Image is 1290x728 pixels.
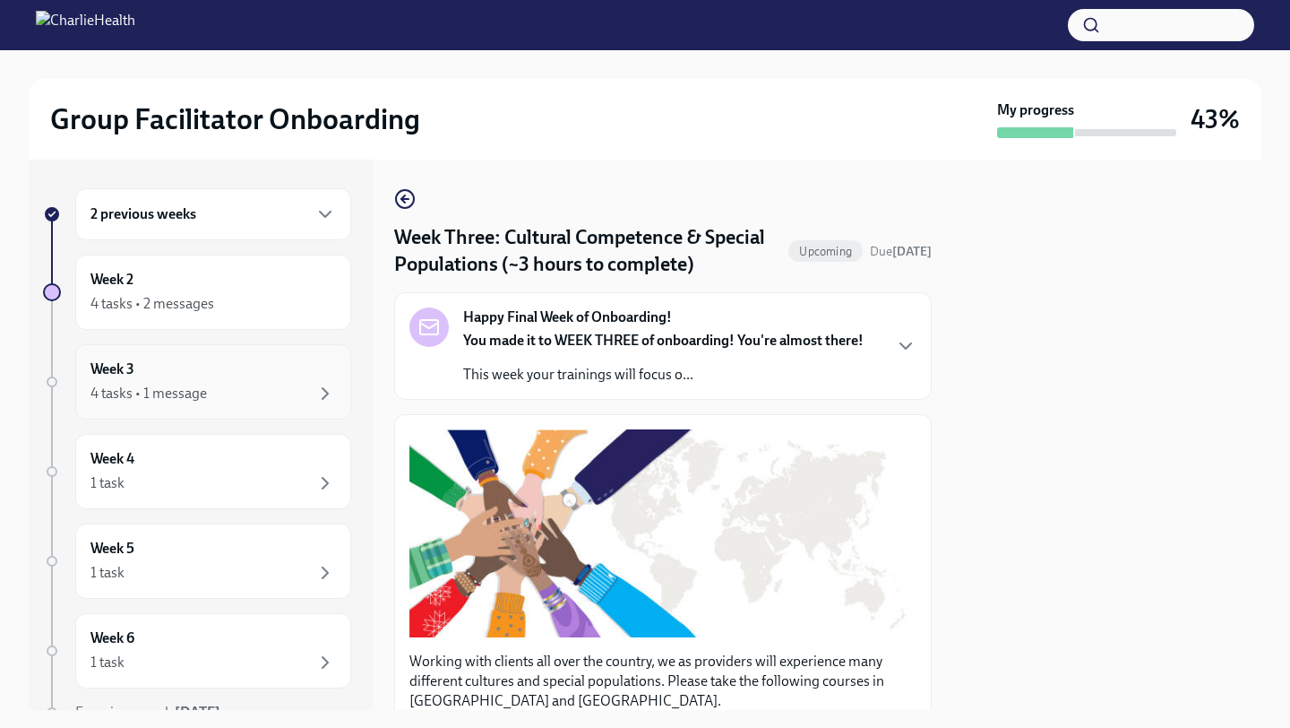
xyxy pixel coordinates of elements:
img: CharlieHealth [36,11,135,39]
div: 2 previous weeks [75,188,351,240]
strong: My progress [997,100,1074,120]
span: Experience ends [75,704,220,721]
h4: Week Three: Cultural Competence & Special Populations (~3 hours to complete) [394,224,781,278]
span: Due [870,244,932,259]
p: This week your trainings will focus o... [463,365,864,385]
h6: Week 3 [90,360,134,379]
a: Week 61 task [43,613,351,689]
strong: Happy Final Week of Onboarding! [463,308,672,327]
h2: Group Facilitator Onboarding [50,101,420,137]
button: Zoom image [409,429,916,637]
p: Working with clients all over the country, we as providers will experience many different culture... [409,652,916,711]
h6: Week 2 [90,270,133,290]
div: 4 tasks • 2 messages [90,294,214,314]
div: 1 task [90,473,125,493]
a: Week 24 tasks • 2 messages [43,255,351,330]
strong: [DATE] [175,704,220,721]
div: 1 task [90,653,125,672]
span: September 23rd, 2025 10:00 [870,243,932,260]
h6: 2 previous weeks [90,204,196,224]
a: Week 41 task [43,434,351,509]
a: Week 34 tasks • 1 message [43,344,351,420]
h3: 43% [1191,103,1240,135]
div: 1 task [90,563,125,583]
h6: Week 6 [90,628,134,648]
h6: Week 5 [90,539,134,559]
a: Week 51 task [43,524,351,599]
strong: [DATE] [892,244,932,259]
strong: You made it to WEEK THREE of onboarding! You're almost there! [463,332,864,349]
div: 4 tasks • 1 message [90,384,207,403]
h6: Week 4 [90,449,134,469]
span: Upcoming [788,245,863,258]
